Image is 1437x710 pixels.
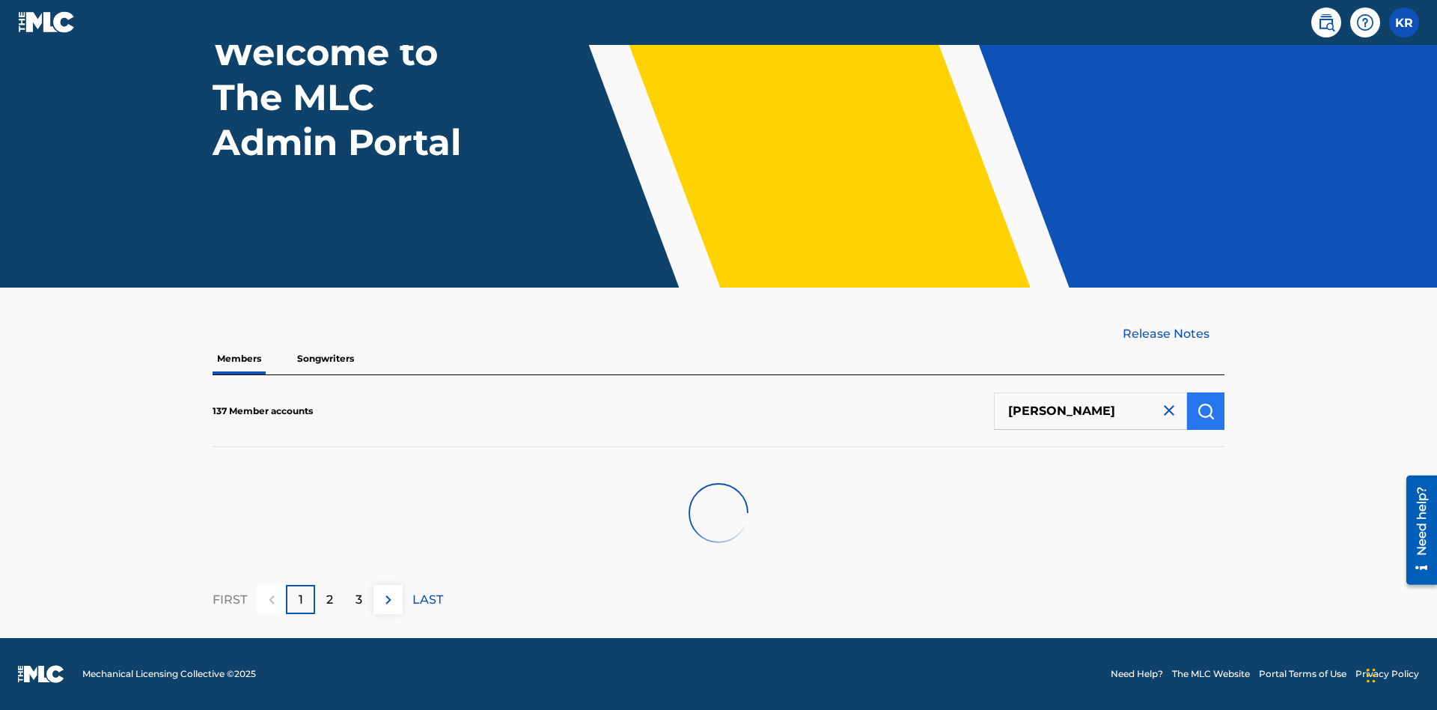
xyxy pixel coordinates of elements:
[1259,667,1346,681] a: Portal Terms of Use
[213,591,247,609] p: FIRST
[18,11,76,33] img: MLC Logo
[1389,7,1419,37] div: User Menu
[1172,667,1250,681] a: The MLC Website
[1123,325,1224,343] a: Release Notes
[213,404,313,418] p: 137 Member accounts
[293,343,359,374] p: Songwriters
[1160,401,1178,419] img: close
[1362,638,1437,710] iframe: Chat Widget
[1197,402,1215,420] img: Search Works
[994,392,1187,430] input: Search Members
[684,479,752,547] img: preloader
[1367,653,1376,698] div: Drag
[1355,667,1419,681] a: Privacy Policy
[1317,13,1335,31] img: search
[82,667,256,681] span: Mechanical Licensing Collective © 2025
[326,591,333,609] p: 2
[412,591,443,609] p: LAST
[213,30,492,165] h1: Welcome to The MLC Admin Portal
[1111,667,1163,681] a: Need Help?
[299,591,303,609] p: 1
[18,665,64,683] img: logo
[1311,7,1341,37] a: Public Search
[1350,7,1380,37] div: Help
[213,343,266,374] p: Members
[1356,13,1374,31] img: help
[356,591,362,609] p: 3
[1395,470,1437,592] iframe: Resource Center
[379,591,397,609] img: right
